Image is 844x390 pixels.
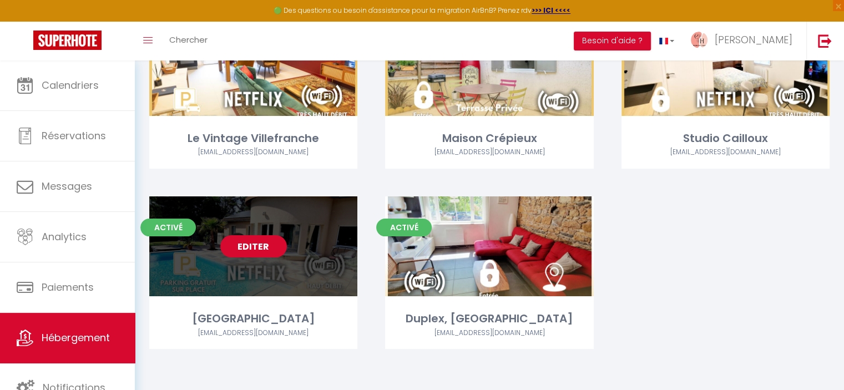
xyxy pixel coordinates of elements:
a: >>> ICI <<<< [532,6,570,15]
span: Analytics [42,230,87,244]
img: Super Booking [33,31,102,50]
span: Activé [140,219,196,236]
span: Hébergement [42,331,110,345]
span: [PERSON_NAME] [715,33,792,47]
div: Airbnb [621,147,830,158]
div: Airbnb [385,328,593,338]
div: Airbnb [149,147,357,158]
span: Paiements [42,280,94,294]
a: ... [PERSON_NAME] [683,22,806,60]
span: Activé [376,219,432,236]
div: Airbnb [385,147,593,158]
a: Chercher [161,22,216,60]
img: logout [818,34,832,48]
div: Airbnb [149,328,357,338]
button: Besoin d'aide ? [574,32,651,50]
div: Studio Cailloux [621,130,830,147]
span: Calendriers [42,78,99,92]
div: Le Vintage Villefranche [149,130,357,147]
div: Duplex, [GEOGRAPHIC_DATA] [385,310,593,327]
div: [GEOGRAPHIC_DATA] [149,310,357,327]
span: Réservations [42,129,106,143]
span: Messages [42,179,92,193]
span: Chercher [169,34,208,45]
div: Maison Crépieux [385,130,593,147]
a: Editer [220,235,287,257]
img: ... [691,32,707,48]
